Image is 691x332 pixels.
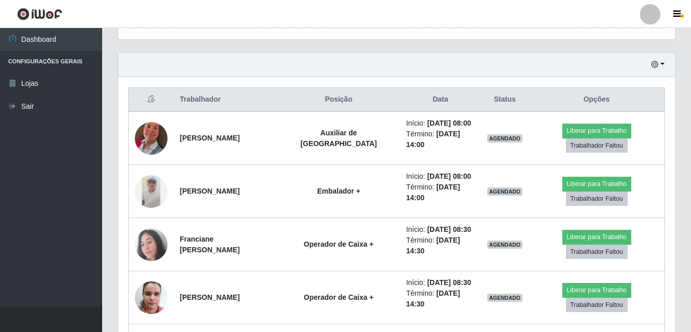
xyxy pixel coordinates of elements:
li: Início: [406,118,474,129]
span: AGENDADO [487,294,523,302]
img: 1753732344559.jpeg [135,275,168,319]
time: [DATE] 08:00 [427,172,471,180]
li: Início: [406,224,474,235]
strong: Auxiliar de [GEOGRAPHIC_DATA] [300,129,377,148]
li: Término: [406,182,474,203]
button: Liberar para Trabalho [562,177,631,191]
img: 1728504183433.jpeg [135,109,168,168]
th: Opções [529,88,664,112]
strong: [PERSON_NAME] [180,134,240,142]
img: 1745614323797.jpeg [135,175,168,208]
img: 1708625639310.jpeg [135,228,168,261]
th: Posição [277,88,400,112]
li: Término: [406,288,474,310]
button: Trabalhador Faltou [566,298,628,312]
button: Liberar para Trabalho [562,283,631,297]
time: [DATE] 08:30 [427,225,471,233]
th: Data [400,88,481,112]
li: Término: [406,235,474,256]
button: Trabalhador Faltou [566,192,628,206]
strong: Franciane [PERSON_NAME] [180,235,240,254]
button: Trabalhador Faltou [566,245,628,259]
span: AGENDADO [487,241,523,249]
img: CoreUI Logo [17,8,62,20]
li: Início: [406,277,474,288]
button: Liberar para Trabalho [562,124,631,138]
button: Trabalhador Faltou [566,138,628,153]
li: Início: [406,171,474,182]
strong: [PERSON_NAME] [180,187,240,195]
th: Status [481,88,529,112]
th: Trabalhador [174,88,277,112]
strong: Embalador + [317,187,360,195]
button: Liberar para Trabalho [562,230,631,244]
strong: [PERSON_NAME] [180,293,240,301]
strong: Operador de Caixa + [304,240,374,248]
strong: Operador de Caixa + [304,293,374,301]
time: [DATE] 08:30 [427,278,471,287]
span: AGENDADO [487,134,523,143]
time: [DATE] 08:00 [427,119,471,127]
li: Término: [406,129,474,150]
span: AGENDADO [487,187,523,196]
